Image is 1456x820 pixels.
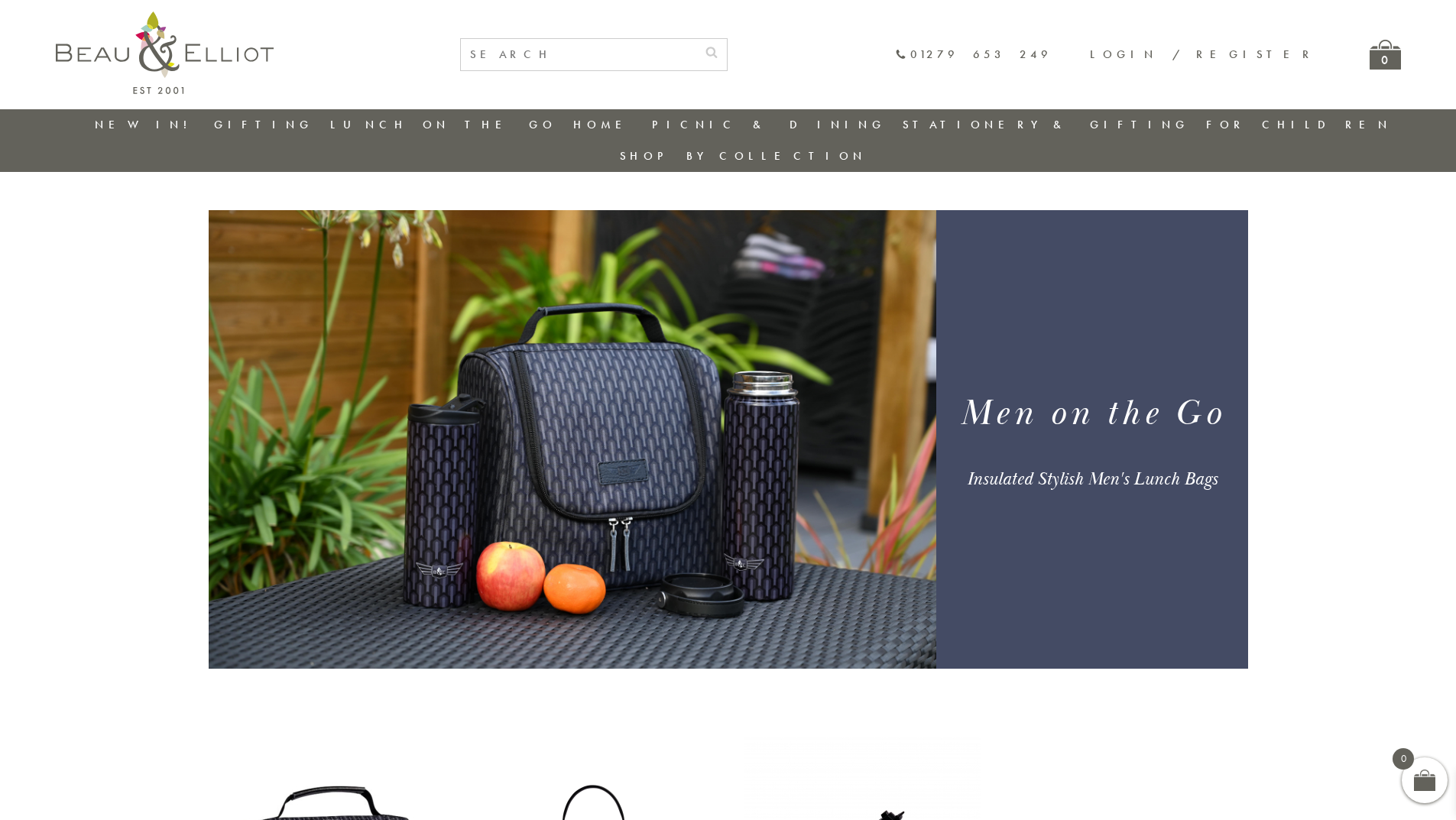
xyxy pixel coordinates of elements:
[955,468,1229,491] div: Insulated Stylish Men's Lunch Bags
[1090,47,1316,62] a: Login / Register
[56,11,274,94] img: logo
[1206,117,1392,132] a: For Children
[330,117,556,132] a: Lunch On The Go
[95,117,197,132] a: New in!
[620,148,867,164] a: Shop by collection
[214,117,313,132] a: Gifting
[652,117,886,132] a: Picnic & Dining
[573,117,634,132] a: Home
[903,117,1189,132] a: Stationery & Gifting
[209,210,936,669] img: Insulated Lunch Bags For Men - Stylish Men's Lunch Bags
[1393,748,1414,770] span: 0
[461,39,696,70] input: SEARCH
[895,48,1052,61] a: 01279 653 249
[955,391,1229,437] h1: Men on the Go
[1370,40,1401,70] a: 0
